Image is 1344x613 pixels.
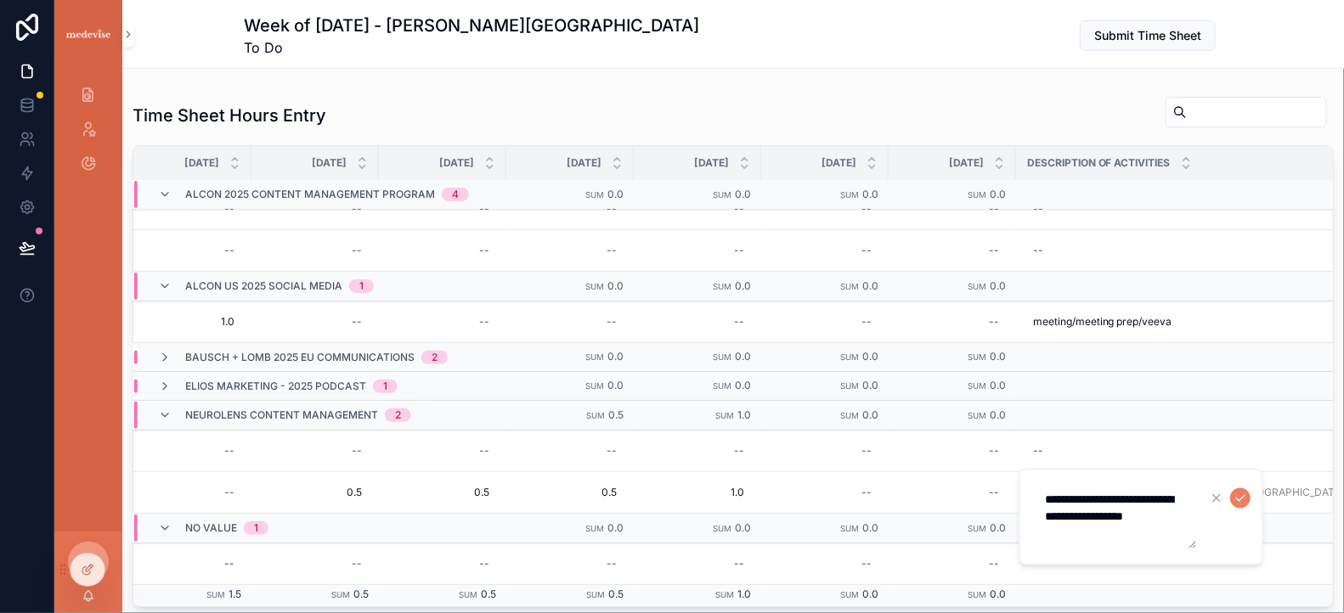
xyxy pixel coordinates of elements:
[968,381,986,391] small: Sum
[862,188,878,200] span: 0.0
[254,521,258,535] div: 1
[229,588,241,601] span: 1.5
[735,379,751,391] span: 0.0
[607,350,624,363] span: 0.0
[651,486,744,499] span: 1.0
[735,350,751,363] span: 0.0
[840,190,859,200] small: Sum
[523,486,617,499] span: 0.5
[607,379,624,391] span: 0.0
[840,524,859,533] small: Sum
[206,591,225,600] small: Sum
[840,282,859,291] small: Sum
[734,315,744,329] div: --
[352,244,362,257] div: --
[990,588,1006,601] span: 0.0
[734,557,744,571] div: --
[1094,27,1201,44] span: Submit Time Sheet
[65,27,112,42] img: App logo
[607,244,617,257] div: --
[735,279,751,292] span: 0.0
[331,591,350,600] small: Sum
[990,521,1006,534] span: 0.0
[862,279,878,292] span: 0.0
[185,380,366,393] span: Elios Marketing - 2025 Podcast
[607,188,624,200] span: 0.0
[990,379,1006,391] span: 0.0
[861,315,872,329] div: --
[479,557,489,571] div: --
[734,444,744,458] div: --
[607,315,617,329] div: --
[586,591,605,600] small: Sum
[244,14,699,37] h1: Week of [DATE] - [PERSON_NAME][GEOGRAPHIC_DATA]
[990,408,1006,421] span: 0.0
[607,521,624,534] span: 0.0
[608,408,624,421] span: 0.5
[585,524,604,533] small: Sum
[1033,315,1172,329] span: meeting/meeting prep/veeva
[737,588,751,601] span: 1.0
[479,244,489,257] div: --
[861,486,872,499] div: --
[479,315,489,329] div: --
[822,156,856,170] span: [DATE]
[479,444,489,458] div: --
[567,156,601,170] span: [DATE]
[586,411,605,420] small: Sum
[585,352,604,362] small: Sum
[862,379,878,391] span: 0.0
[184,156,219,170] span: [DATE]
[224,557,234,571] div: --
[585,190,604,200] small: Sum
[968,591,986,600] small: Sum
[990,279,1006,292] span: 0.0
[432,351,438,364] div: 2
[585,282,604,291] small: Sum
[459,591,477,600] small: Sum
[989,557,999,571] div: --
[439,156,474,170] span: [DATE]
[607,557,617,571] div: --
[989,244,999,257] div: --
[840,352,859,362] small: Sum
[1033,244,1043,257] div: --
[840,411,859,420] small: Sum
[694,156,729,170] span: [DATE]
[1033,444,1043,458] div: --
[185,521,237,535] span: No value
[185,351,415,364] span: Bausch + Lomb 2025 EU Communications
[224,244,234,257] div: --
[383,380,387,393] div: 1
[352,315,362,329] div: --
[862,521,878,534] span: 0.0
[861,557,872,571] div: --
[133,104,326,127] h1: Time Sheet Hours Entry
[968,524,986,533] small: Sum
[990,188,1006,200] span: 0.0
[312,156,347,170] span: [DATE]
[968,352,986,362] small: Sum
[395,408,401,422] div: 2
[840,381,859,391] small: Sum
[713,190,731,200] small: Sum
[353,588,369,601] span: 0.5
[862,408,878,421] span: 0.0
[713,282,731,291] small: Sum
[713,524,731,533] small: Sum
[481,588,496,601] span: 0.5
[735,188,751,200] span: 0.0
[713,352,731,362] small: Sum
[715,411,734,420] small: Sum
[224,486,234,499] div: --
[185,279,342,293] span: Alcon US 2025 Social Media
[968,411,986,420] small: Sum
[607,279,624,292] span: 0.0
[608,588,624,601] span: 0.5
[861,444,872,458] div: --
[396,486,489,499] span: 0.5
[968,282,986,291] small: Sum
[715,591,734,600] small: Sum
[949,156,984,170] span: [DATE]
[734,244,744,257] div: --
